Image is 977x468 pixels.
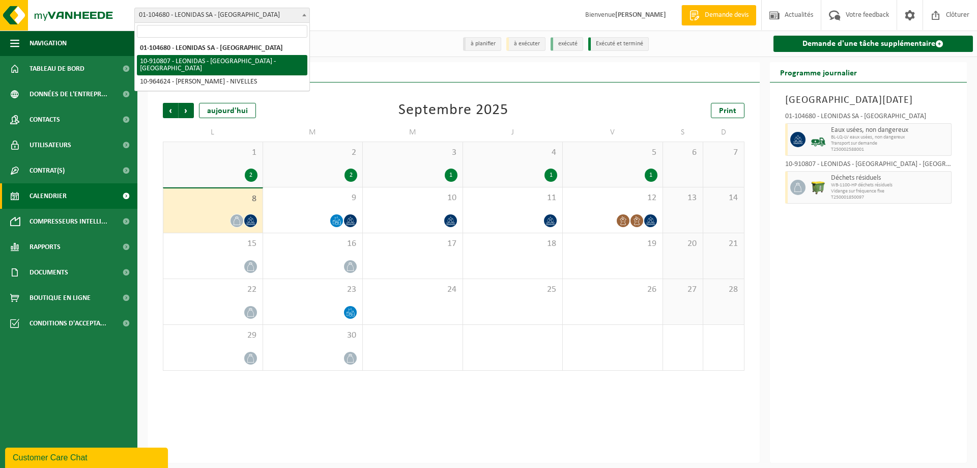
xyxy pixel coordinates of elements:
div: aujourd'hui [199,103,256,118]
li: 10-910807 - LEONIDAS - [GEOGRAPHIC_DATA] - [GEOGRAPHIC_DATA] [137,55,307,75]
div: 01-104680 - LEONIDAS SA - [GEOGRAPHIC_DATA] [785,113,952,123]
h3: [GEOGRAPHIC_DATA][DATE] [785,93,952,108]
span: 6 [668,147,698,158]
div: 2 [245,169,257,182]
li: à planifier [463,37,501,51]
li: exécuté [551,37,583,51]
span: Utilisateurs [30,132,71,158]
span: Eaux usées, non dangereux [831,126,949,134]
span: 9 [268,192,358,204]
td: D [703,123,744,142]
span: Transport sur demande [831,141,949,147]
img: BL-LQ-LV [811,132,826,147]
span: 20 [668,238,698,250]
span: Navigation [30,31,67,56]
li: à exécuter [506,37,545,51]
span: 25 [468,284,558,295]
li: 10-964624 - [PERSON_NAME] - NIVELLES [137,75,307,89]
td: M [263,123,363,142]
span: 5 [568,147,657,158]
div: 1 [645,169,657,182]
span: 17 [368,238,457,250]
span: 30 [268,330,358,341]
span: 21 [708,238,738,250]
span: Rapports [30,234,61,260]
div: 10-910807 - LEONIDAS - [GEOGRAPHIC_DATA] - [GEOGRAPHIC_DATA] [785,161,952,171]
span: 3 [368,147,457,158]
span: 23 [268,284,358,295]
iframe: chat widget [5,446,170,468]
td: S [663,123,704,142]
span: Vidange sur fréquence fixe [831,188,949,195]
span: Demande devis [702,10,751,20]
span: 16 [268,238,358,250]
span: Print [719,107,736,115]
span: 19 [568,238,657,250]
span: Documents [30,260,68,285]
li: Exécuté et terminé [588,37,649,51]
span: 14 [708,192,738,204]
span: Suivant [179,103,194,118]
span: 01-104680 - LEONIDAS SA - ANDERLECHT [135,8,309,22]
span: 1 [168,147,257,158]
img: WB-1100-HPE-GN-50 [811,180,826,195]
span: 18 [468,238,558,250]
td: L [163,123,263,142]
span: 11 [468,192,558,204]
span: 12 [568,192,657,204]
li: 01-104680 - LEONIDAS SA - [GEOGRAPHIC_DATA] [137,42,307,55]
span: Conditions d'accepta... [30,311,106,336]
span: Contacts [30,107,60,132]
div: Septembre 2025 [398,103,508,118]
span: Données de l'entrepr... [30,81,107,107]
span: Compresseurs intelli... [30,209,107,234]
span: 7 [708,147,738,158]
span: Contrat(s) [30,158,65,183]
span: Calendrier [30,183,67,209]
span: 24 [368,284,457,295]
span: 29 [168,330,257,341]
span: 4 [468,147,558,158]
span: BL-LQ-LV eaux usées, non dangereux [831,134,949,141]
span: Déchets résiduels [831,174,949,182]
span: 10 [368,192,457,204]
a: Print [711,103,744,118]
td: V [563,123,663,142]
a: Demande devis [681,5,756,25]
span: T250001850097 [831,195,949,201]
span: 27 [668,284,698,295]
span: Précédent [163,103,178,118]
span: 28 [708,284,738,295]
span: Boutique en ligne [30,285,91,311]
span: Tableau de bord [30,56,84,81]
div: 1 [445,169,457,182]
span: 22 [168,284,257,295]
span: T250002588001 [831,147,949,153]
span: WB-1100-HP déchets résiduels [831,182,949,188]
a: Demande d'une tâche supplémentaire [773,36,973,52]
span: 2 [268,147,358,158]
div: 2 [344,169,357,182]
span: 01-104680 - LEONIDAS SA - ANDERLECHT [134,8,310,23]
td: J [463,123,563,142]
h2: Programme journalier [770,62,867,82]
span: 26 [568,284,657,295]
td: M [363,123,463,142]
span: 15 [168,238,257,250]
span: 8 [168,194,257,205]
div: 1 [544,169,557,182]
strong: [PERSON_NAME] [615,11,666,19]
span: 13 [668,192,698,204]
